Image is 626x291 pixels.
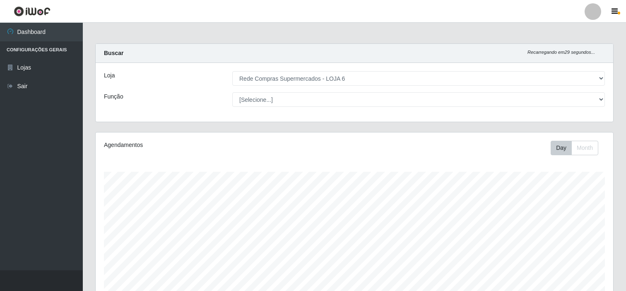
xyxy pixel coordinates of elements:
button: Day [551,141,572,155]
div: Toolbar with button groups [551,141,605,155]
div: First group [551,141,598,155]
img: CoreUI Logo [14,6,51,17]
label: Função [104,92,123,101]
strong: Buscar [104,50,123,56]
button: Month [571,141,598,155]
i: Recarregando em 29 segundos... [527,50,595,55]
label: Loja [104,71,115,80]
div: Agendamentos [104,141,306,149]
